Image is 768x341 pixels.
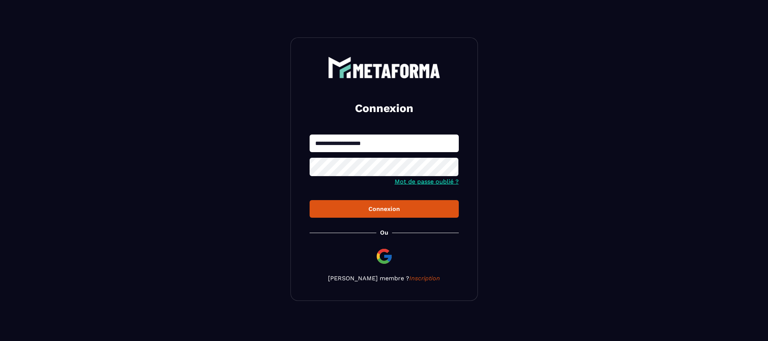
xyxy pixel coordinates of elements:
h2: Connexion [319,101,450,116]
a: logo [310,57,459,78]
button: Connexion [310,200,459,218]
a: Inscription [409,275,440,282]
p: [PERSON_NAME] membre ? [310,275,459,282]
a: Mot de passe oublié ? [395,178,459,185]
p: Ou [380,229,388,236]
div: Connexion [316,205,453,212]
img: google [375,247,393,265]
img: logo [328,57,440,78]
